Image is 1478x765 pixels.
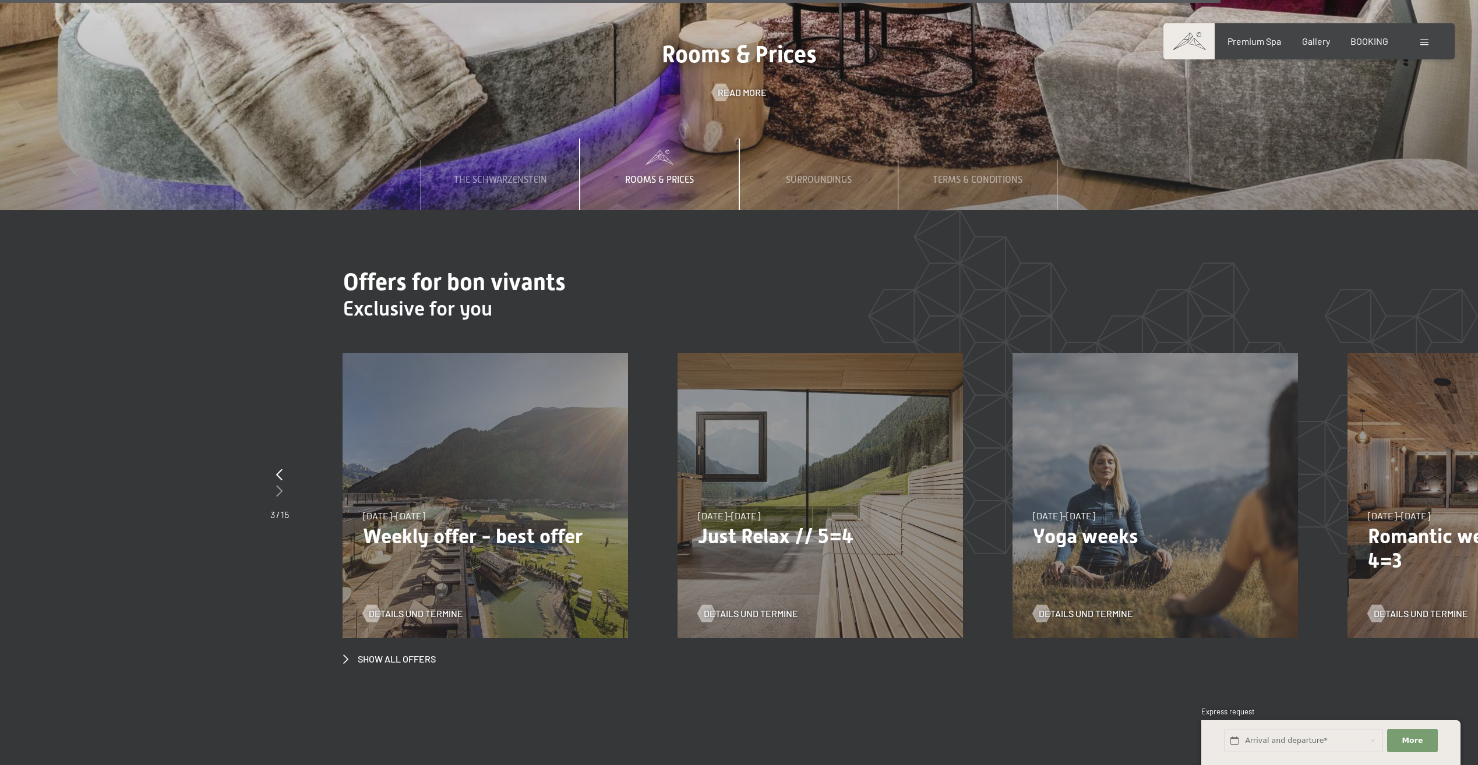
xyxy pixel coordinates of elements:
[1227,36,1281,47] a: Premium Spa
[698,607,798,620] a: Details und Termine
[1374,607,1468,620] span: Details und Termine
[1350,36,1388,47] a: BOOKING
[1402,735,1423,746] span: More
[363,607,463,620] a: Details und Termine
[281,509,289,520] span: 15
[363,524,608,548] p: Weekly offer - best offer
[1039,607,1133,620] span: Details und Termine
[276,509,280,520] span: /
[625,175,694,185] span: Rooms & Prices
[698,510,760,521] span: [DATE]–[DATE]
[343,297,492,320] span: Exclusive for you
[363,510,425,521] span: [DATE]–[DATE]
[718,86,767,99] span: Read more
[786,175,852,185] span: Surroundings
[933,175,1022,185] span: Terms & Conditions
[1201,707,1255,716] span: Express request
[704,607,798,620] span: Details und Termine
[1387,729,1437,753] button: More
[712,86,767,99] a: Read more
[369,607,463,620] span: Details und Termine
[1033,510,1095,521] span: [DATE]–[DATE]
[1033,607,1133,620] a: Details und Termine
[454,175,547,185] span: The Schwarzenstein
[1368,510,1430,521] span: [DATE]–[DATE]
[343,653,436,665] a: Show all offers
[358,653,436,665] span: Show all offers
[662,41,817,68] span: Rooms & Prices
[343,268,566,296] span: Offers for bon vivants
[270,509,275,520] span: 3
[1033,524,1278,548] p: Yoga weeks
[1302,36,1330,47] a: Gallery
[698,524,943,548] p: Just Relax // 5=4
